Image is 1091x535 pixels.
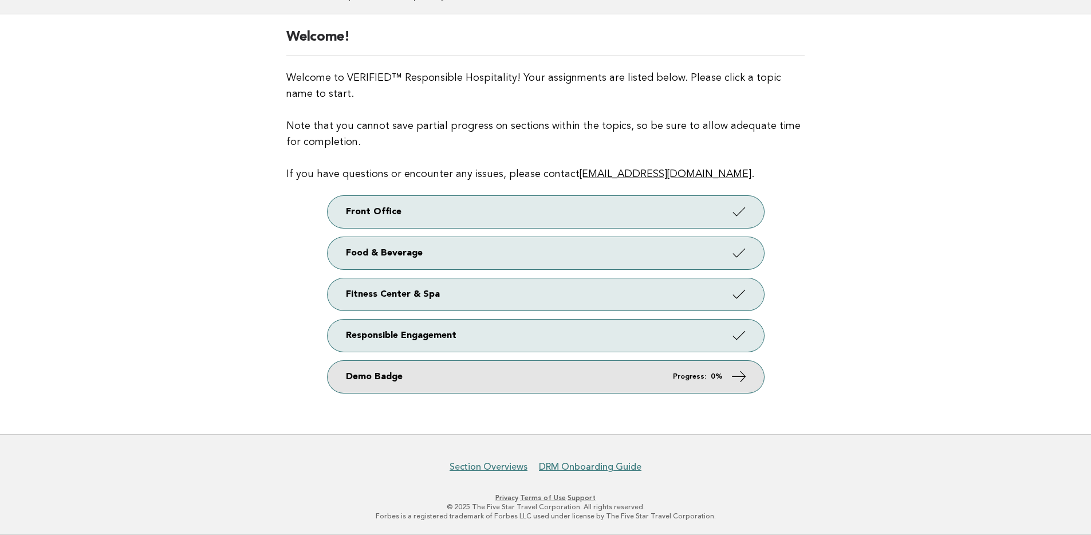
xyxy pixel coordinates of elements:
p: © 2025 The Five Star Travel Corporation. All rights reserved. [195,502,896,512]
a: Support [568,494,596,502]
a: DRM Onboarding Guide [539,461,641,473]
a: Section Overviews [450,461,527,473]
a: Privacy [495,494,518,502]
a: Terms of Use [520,494,566,502]
p: · · [195,493,896,502]
p: Forbes is a registered trademark of Forbes LLC used under license by The Five Star Travel Corpora... [195,512,896,521]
